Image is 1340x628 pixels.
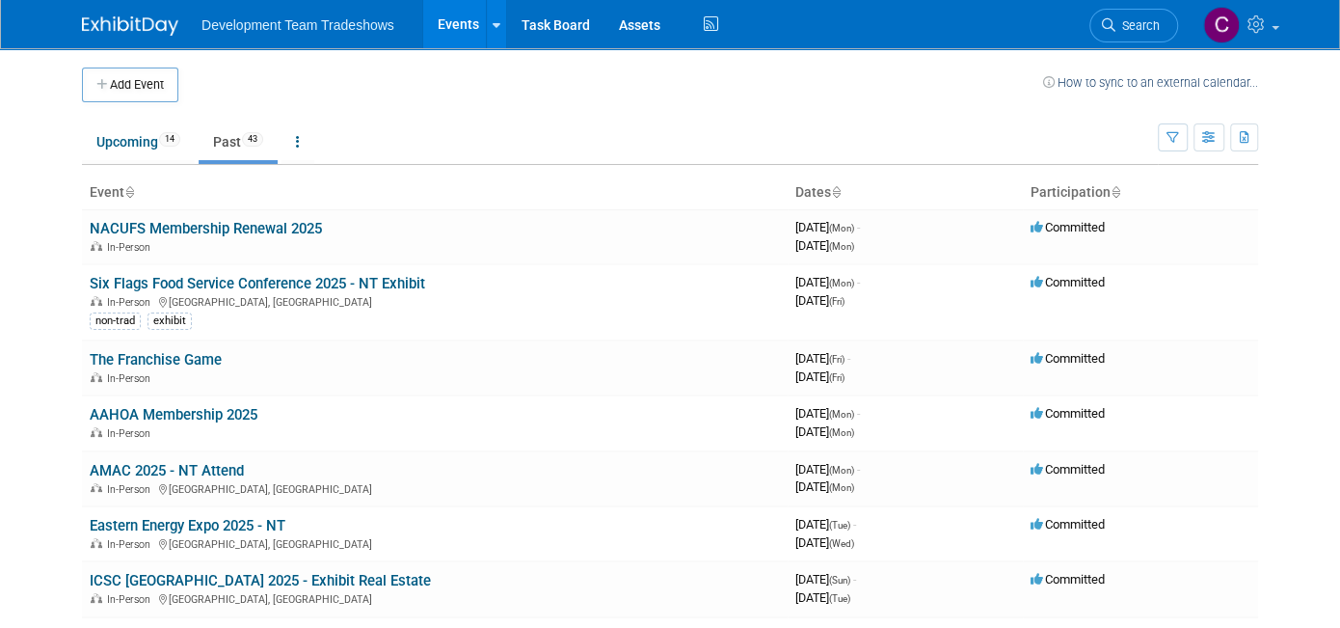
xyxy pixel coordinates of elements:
span: - [847,351,850,366]
th: Event [82,177,788,209]
span: In-Person [107,538,156,551]
div: [GEOGRAPHIC_DATA], [GEOGRAPHIC_DATA] [90,535,780,551]
img: In-Person Event [91,296,102,306]
span: Search [1115,18,1160,33]
a: Upcoming14 [82,123,195,160]
a: Sort by Start Date [831,184,841,200]
span: (Fri) [829,354,844,365]
img: In-Person Event [91,427,102,437]
div: [GEOGRAPHIC_DATA], [GEOGRAPHIC_DATA] [90,480,780,496]
a: AAHOA Membership 2025 [90,406,257,423]
span: [DATE] [795,293,844,308]
span: [DATE] [795,220,860,234]
img: In-Person Event [91,593,102,603]
a: Eastern Energy Expo 2025 - NT [90,517,285,534]
a: Sort by Participation Type [1111,184,1120,200]
span: In-Person [107,427,156,440]
img: Courtney Perkins [1203,7,1240,43]
span: [DATE] [795,479,854,494]
div: [GEOGRAPHIC_DATA], [GEOGRAPHIC_DATA] [90,293,780,309]
span: (Tue) [829,520,850,531]
span: In-Person [107,483,156,496]
img: In-Person Event [91,241,102,251]
span: [DATE] [795,535,854,550]
span: In-Person [107,241,156,254]
div: exhibit [147,313,192,330]
span: [DATE] [795,238,854,253]
span: [DATE] [795,590,850,605]
span: In-Person [107,296,156,309]
span: [DATE] [795,275,860,289]
span: (Wed) [829,538,854,549]
a: Search [1089,9,1178,42]
span: (Mon) [829,427,854,438]
span: (Mon) [829,409,854,420]
span: - [853,572,856,587]
span: [DATE] [795,369,844,384]
div: [GEOGRAPHIC_DATA], [GEOGRAPHIC_DATA] [90,590,780,606]
span: [DATE] [795,517,856,532]
span: Committed [1031,406,1105,421]
a: AMAC 2025 - NT Attend [90,462,244,479]
span: (Tue) [829,593,850,604]
span: (Fri) [829,372,844,383]
span: [DATE] [795,406,860,421]
span: 43 [242,132,263,147]
span: [DATE] [795,462,860,477]
span: [DATE] [795,572,856,587]
button: Add Event [82,68,178,102]
a: The Franchise Game [90,351,222,369]
span: (Mon) [829,465,854,476]
img: ExhibitDay [82,16,178,36]
a: Sort by Event Name [124,184,134,200]
span: Committed [1031,275,1105,289]
div: non-trad [90,313,141,330]
span: (Mon) [829,278,854,288]
span: (Mon) [829,223,854,233]
span: Development Team Tradeshows [201,17,394,33]
th: Dates [788,177,1023,209]
span: [DATE] [795,351,850,366]
span: In-Person [107,593,156,606]
span: (Mon) [829,241,854,252]
th: Participation [1023,177,1258,209]
a: How to sync to an external calendar... [1043,75,1258,90]
span: (Sun) [829,575,850,586]
img: In-Person Event [91,372,102,382]
a: NACUFS Membership Renewal 2025 [90,220,322,237]
span: [DATE] [795,424,854,439]
span: In-Person [107,372,156,385]
a: Six Flags Food Service Conference 2025 - NT Exhibit [90,275,425,292]
img: In-Person Event [91,483,102,493]
span: Committed [1031,572,1105,587]
span: - [853,517,856,532]
span: Committed [1031,517,1105,532]
span: - [857,220,860,234]
span: - [857,275,860,289]
a: Past43 [199,123,278,160]
span: Committed [1031,220,1105,234]
span: (Mon) [829,482,854,493]
span: Committed [1031,462,1105,477]
span: - [857,462,860,477]
span: - [857,406,860,421]
span: (Fri) [829,296,844,307]
img: In-Person Event [91,538,102,548]
span: Committed [1031,351,1105,366]
span: 14 [159,132,180,147]
a: ICSC [GEOGRAPHIC_DATA] 2025 - Exhibit Real Estate [90,572,431,589]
